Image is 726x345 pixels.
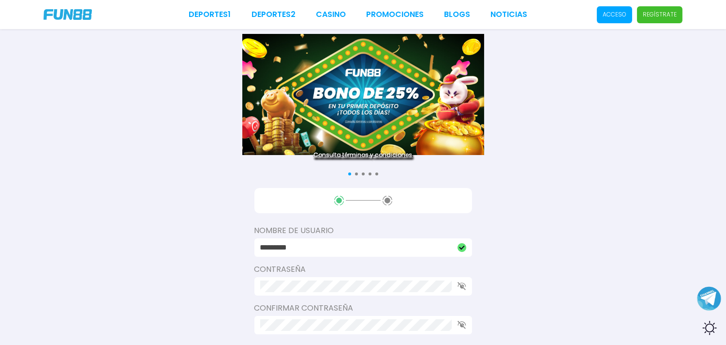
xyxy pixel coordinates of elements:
a: Promociones [366,9,424,20]
p: Regístrate [643,10,677,19]
label: Nombre de usuario [254,225,472,236]
button: Join telegram channel [697,286,721,311]
a: NOTICIAS [490,9,527,20]
img: Company Logo [44,9,92,20]
p: Acceso [603,10,626,19]
a: Consulta términos y condiciones [242,151,484,159]
a: BLOGS [444,9,470,20]
img: Banner [242,34,484,155]
div: Switch theme [697,316,721,340]
a: Deportes2 [252,9,296,20]
a: Deportes1 [189,9,231,20]
label: Confirmar contraseña [254,302,472,314]
a: CASINO [316,9,346,20]
label: Contraseña [254,264,472,275]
